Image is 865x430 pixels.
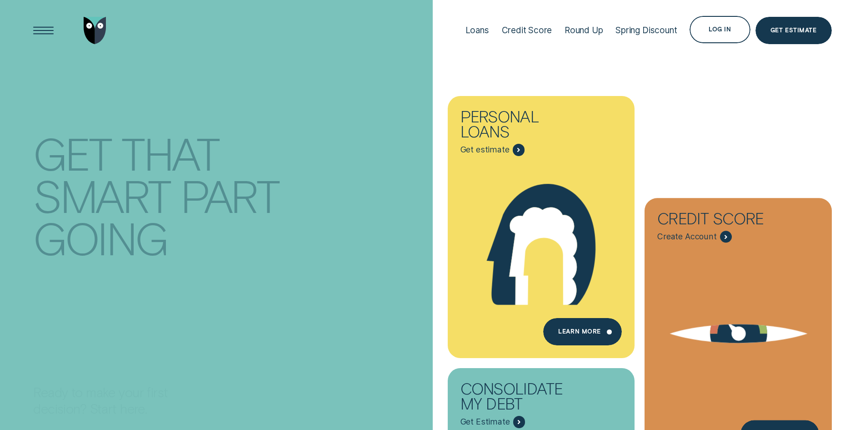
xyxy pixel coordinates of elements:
[30,17,57,44] button: Open Menu
[460,145,510,155] span: Get estimate
[565,25,603,35] div: Round Up
[33,73,306,377] h1: Get that Smart Part going
[465,25,489,35] div: Loans
[33,384,191,416] div: Ready to make your first decision? Start here.
[755,17,832,44] a: Get Estimate
[615,25,677,35] div: Spring Discount
[84,17,106,44] img: Wisr
[690,16,750,43] button: Log in
[460,109,582,144] div: Personal loans
[543,318,622,345] a: Learn more
[657,211,779,231] div: Credit Score
[502,25,552,35] div: Credit Score
[657,232,717,242] span: Create Account
[460,417,510,427] span: Get Estimate
[460,381,582,416] div: Consolidate my debt
[448,96,635,358] a: Personal loans - Learn more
